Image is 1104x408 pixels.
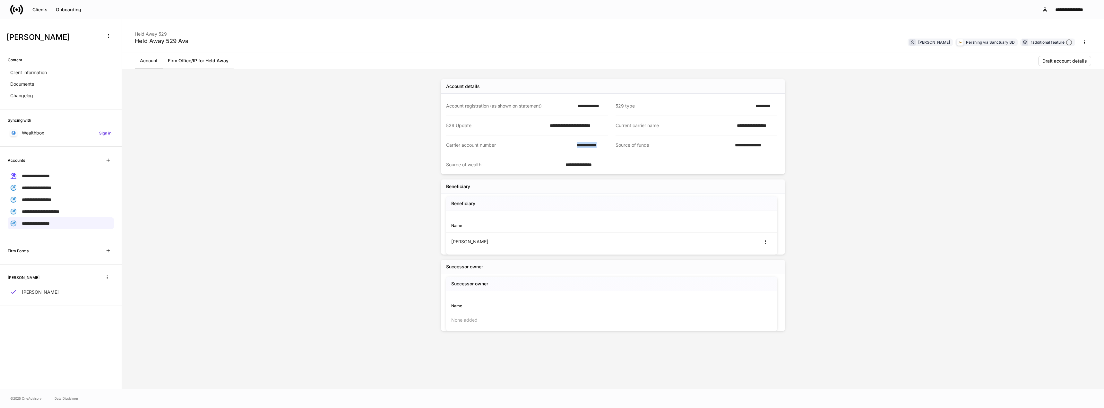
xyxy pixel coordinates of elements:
h6: Accounts [8,157,25,163]
span: © 2025 OneAdvisory [10,396,42,401]
a: Account [135,53,163,68]
p: Client information [10,69,47,76]
div: Name [451,222,612,229]
div: Successor owner [446,264,483,270]
h5: Beneficiary [451,200,475,207]
div: Pershing via Sanctuary BD [966,39,1015,45]
div: 529 type [616,103,752,109]
a: Changelog [8,90,114,101]
a: Data Disclaimer [55,396,78,401]
p: Wealthbox [22,130,44,136]
a: Client information [8,67,114,78]
h6: Firm Forms [8,248,29,254]
div: [PERSON_NAME] [918,39,950,45]
a: Documents [8,78,114,90]
div: Source of wealth [446,161,562,168]
button: Onboarding [52,4,85,15]
div: Onboarding [56,7,81,12]
h5: Successor owner [451,281,488,287]
div: Carrier account number [446,142,573,148]
button: Clients [28,4,52,15]
a: [PERSON_NAME] [8,286,114,298]
div: Clients [32,7,47,12]
div: [PERSON_NAME] [451,239,612,245]
div: 529 Update [446,122,546,129]
h6: Sign in [99,130,111,136]
a: WealthboxSign in [8,127,114,139]
h6: Syncing with [8,117,31,123]
div: Draft account details [1042,59,1087,63]
div: 1 additional feature [1031,39,1072,46]
h3: [PERSON_NAME] [6,32,99,42]
div: Beneficiary [446,183,470,190]
h6: Content [8,57,22,63]
p: Documents [10,81,34,87]
div: Source of funds [616,142,731,149]
div: None added [446,313,777,327]
a: Firm Office/IP for Held Away [163,53,234,68]
div: Held Away 529 [135,27,188,37]
p: [PERSON_NAME] [22,289,59,295]
div: Account details [446,83,480,90]
div: Name [451,303,612,309]
button: Draft account details [1038,56,1091,66]
p: Changelog [10,92,33,99]
div: Held Away 529 Ava [135,37,188,45]
h6: [PERSON_NAME] [8,274,39,281]
div: Account registration (as shown on statement) [446,103,574,109]
div: Current carrier name [616,122,733,129]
